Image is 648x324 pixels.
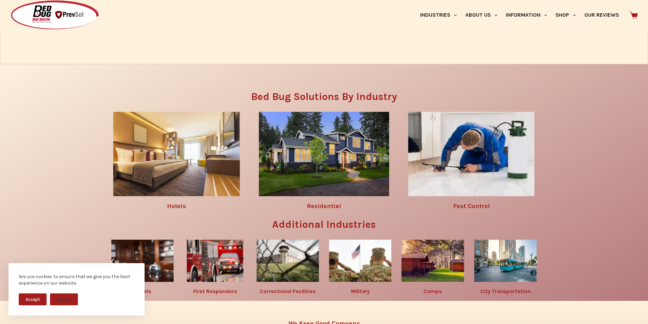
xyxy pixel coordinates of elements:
[326,236,395,297] div: 9 / 10
[480,288,531,294] a: City Transportation
[108,236,177,297] div: 6 / 10
[193,288,237,294] a: First Responders
[307,202,341,210] a: Residential
[108,91,540,102] h3: Bed Bug Solutions By Industry
[351,288,370,294] a: Military
[453,202,490,210] a: Pest Control
[532,258,540,266] div: Next slide
[50,293,78,305] button: Decline
[471,236,540,297] div: 1 / 10
[108,219,540,229] h3: Additional Industries
[181,236,250,297] div: 7 / 10
[19,293,47,305] button: Accept
[398,236,467,297] div: 10 / 10
[167,202,186,210] a: Hotels
[253,236,322,297] div: 8 / 10
[108,258,117,266] div: Previous slide
[19,273,134,287] div: We use cookies to ensure that we give you the best experience on our website.
[260,288,316,294] a: Correctional Facilities
[423,288,442,294] a: Camps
